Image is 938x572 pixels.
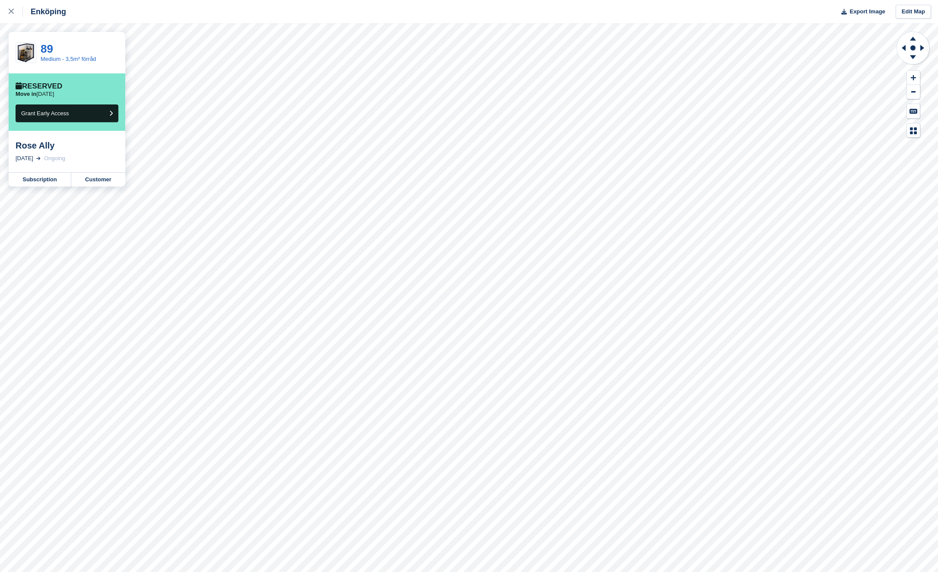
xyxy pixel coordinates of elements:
span: Export Image [849,7,885,16]
span: Move in [16,91,36,97]
span: Grant Early Access [21,110,69,117]
div: Enköping [23,6,66,17]
div: Reserved [16,82,62,91]
a: Edit Map [896,5,931,19]
a: Subscription [9,173,71,186]
button: Zoom Out [907,85,920,99]
button: Map Legend [907,123,920,138]
button: Zoom In [907,71,920,85]
button: Grant Early Access [16,104,118,122]
img: arrow-right-light-icn-cde0832a797a2874e46488d9cf13f60e5c3a73dbe684e267c42b8395dfbc2abf.svg [36,157,41,160]
a: Medium - 3,5m² förråd [41,56,96,62]
button: Export Image [836,5,885,19]
img: _prc-small_final.png [16,43,36,62]
a: Customer [71,173,125,186]
a: 89 [41,42,53,55]
div: [DATE] [16,154,33,163]
p: [DATE] [16,91,54,98]
button: Keyboard Shortcuts [907,104,920,118]
div: Ongoing [44,154,65,163]
div: Rose Ally [16,140,118,151]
